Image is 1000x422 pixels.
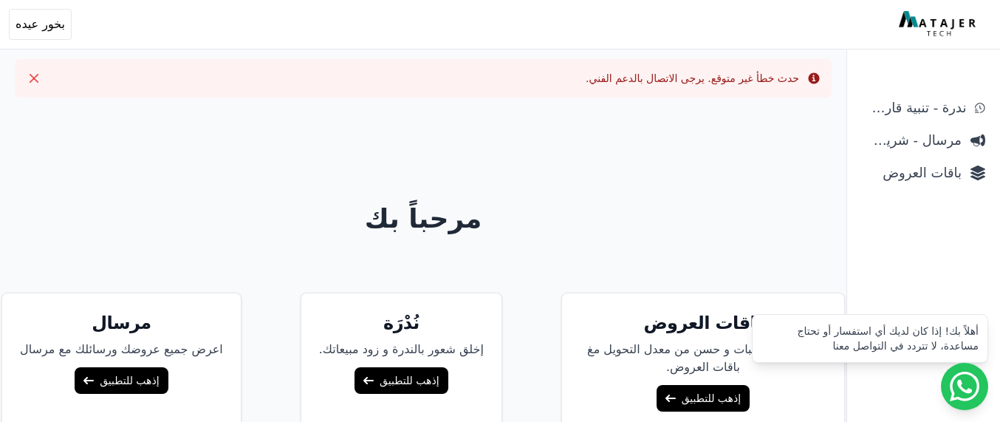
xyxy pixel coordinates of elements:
span: بخور عيده [16,16,65,33]
button: Close [22,67,46,90]
span: باقات العروض [862,163,962,183]
span: مرسال - شريط دعاية [862,130,962,151]
span: ندرة - تنبية قارب علي النفاذ [862,98,966,118]
p: اعرض جميع عروضك ورسائلك مع مرسال [20,341,223,358]
h5: نُدْرَة [319,311,484,335]
img: MatajerTech Logo [899,11,979,38]
h5: مرسال [20,311,223,335]
a: إذهب للتطبيق [657,385,750,412]
div: حدث خطأ غير متوقع. يرجى الاتصال بالدعم الفني. [586,71,799,86]
div: أهلاً بك! إذا كان لديك أي استفسار أو تحتاج مساعدة، لا تتردد في التواصل معنا [761,324,979,353]
a: إذهب للتطبيق [75,367,168,394]
a: إذهب للتطبيق [355,367,448,394]
p: إخلق شعور بالندرة و زود مبيعاتك. [319,341,484,358]
h5: باقات العروض [580,311,826,335]
button: بخور عيده [9,9,72,40]
p: زود قيمة الطلبات و حسن من معدل التحويل مغ باقات العروض. [580,341,826,376]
